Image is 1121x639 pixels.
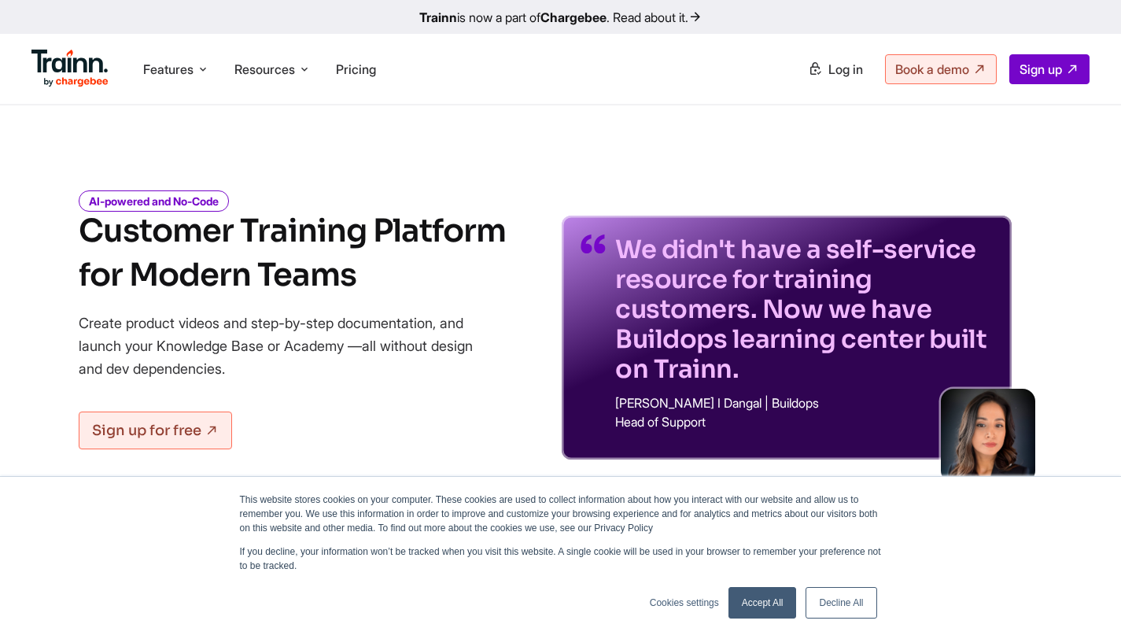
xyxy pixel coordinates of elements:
img: sabina-buildops.d2e8138.png [941,389,1035,483]
a: Sign up [1009,54,1090,84]
b: Chargebee [540,9,607,25]
b: Trainn [419,9,457,25]
a: Cookies settings [650,596,719,610]
p: Create product videos and step-by-step documentation, and launch your Knowledge Base or Academy —... [79,312,496,380]
a: Sign up for free [79,412,232,449]
img: quotes-purple.41a7099.svg [581,235,606,253]
p: If you decline, your information won’t be tracked when you visit this website. A single cookie wi... [240,545,882,573]
a: Book a demo [885,54,997,84]
h1: Customer Training Platform for Modern Teams [79,209,506,297]
p: Head of Support [615,416,993,428]
a: Decline All [806,587,876,619]
a: Log in [798,55,872,83]
p: We didn't have a self-service resource for training customers. Now we have Buildops learning cent... [615,235,993,384]
i: AI-powered and No-Code [79,190,229,212]
a: Accept All [728,587,797,619]
span: Features [143,61,194,78]
span: Book a demo [895,61,969,77]
span: Sign up [1020,61,1062,77]
p: [PERSON_NAME] I Dangal | Buildops [615,397,993,409]
span: Log in [828,61,863,77]
span: Resources [234,61,295,78]
p: This website stores cookies on your computer. These cookies are used to collect information about... [240,493,882,535]
a: Pricing [336,61,376,77]
img: Trainn Logo [31,50,109,87]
